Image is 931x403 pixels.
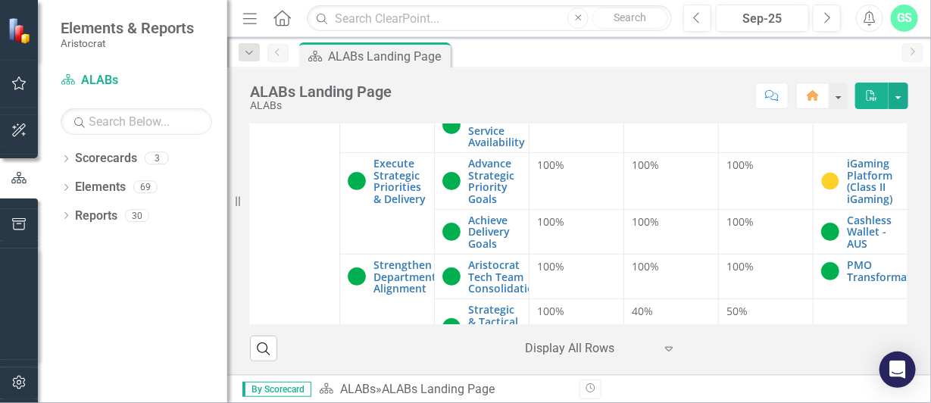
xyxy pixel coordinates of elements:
[632,158,659,172] span: 100%
[382,382,495,396] div: ALABs Landing Page
[328,47,447,66] div: ALABs Landing Page
[145,152,169,165] div: 3
[75,150,137,167] a: Scorecards
[468,158,521,205] a: Advance Strategic Priority Goals
[61,72,212,89] a: ALABs
[435,210,530,255] td: Double-Click to Edit Right Click for Context Menu
[307,5,672,32] input: Search ClearPoint...
[61,108,212,135] input: Search Below...
[442,223,461,241] img: On Track
[348,267,366,286] img: On Track
[442,318,461,336] img: On Track
[133,181,158,194] div: 69
[614,11,647,23] span: Search
[537,214,564,229] span: 100%
[125,209,149,222] div: 30
[847,158,900,205] a: iGaming Platform (Class II iGaming)
[442,267,461,286] img: On Track
[468,259,541,294] a: Aristocrat Tech Team Consolidation
[442,172,461,190] img: On Track
[537,304,564,318] span: 100%
[632,214,659,229] span: 100%
[847,259,928,283] a: PMO Transformation
[891,5,918,32] button: GS
[847,214,900,249] a: Cashless Wallet - AUS
[468,214,521,249] a: Achieve Delivery Goals
[632,304,653,318] span: 40%
[373,259,436,294] a: Strengthen Department Alignment
[250,100,392,111] div: ALABs
[468,304,521,351] a: Strategic & Tactical Project Balance
[340,153,435,255] td: Double-Click to Edit Right Click for Context Menu
[373,158,426,205] a: Execute Strategic Priorities & Delivery
[75,179,126,196] a: Elements
[61,19,194,37] span: Elements & Reports
[61,37,194,49] small: Aristocrat
[814,153,908,210] td: Double-Click to Edit Right Click for Context Menu
[468,102,525,148] a: Quality Goal - Service Availability
[726,259,754,273] span: 100%
[250,83,392,100] div: ALABs Landing Page
[879,351,916,388] div: Open Intercom Messenger
[821,262,839,280] img: On Track
[242,382,311,397] span: By Scorecard
[435,96,530,153] td: Double-Click to Edit Right Click for Context Menu
[537,158,564,172] span: 100%
[721,10,804,28] div: Sep-25
[716,5,809,32] button: Sep-25
[726,304,748,318] span: 50%
[8,17,34,44] img: ClearPoint Strategy
[814,210,908,255] td: Double-Click to Edit Right Click for Context Menu
[75,208,117,225] a: Reports
[435,153,530,210] td: Double-Click to Edit Right Click for Context Menu
[821,172,839,190] img: At Risk
[340,382,376,396] a: ALABs
[821,223,839,241] img: On Track
[592,8,668,29] button: Search
[435,255,530,299] td: Double-Click to Edit Right Click for Context Menu
[814,255,908,299] td: Double-Click to Edit Right Click for Context Menu
[537,259,564,273] span: 100%
[632,259,659,273] span: 100%
[435,299,530,356] td: Double-Click to Edit Right Click for Context Menu
[726,214,754,229] span: 100%
[348,172,366,190] img: On Track
[442,116,461,134] img: On Track
[319,381,568,398] div: »
[726,158,754,172] span: 100%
